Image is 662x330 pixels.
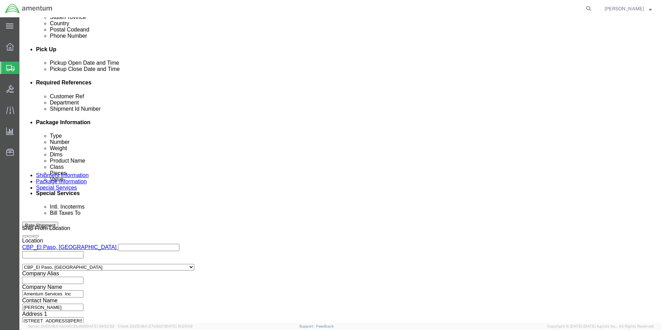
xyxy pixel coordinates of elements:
[547,323,654,329] span: Copyright © [DATE]-[DATE] Agistix Inc., All Rights Reserved
[5,3,53,14] img: logo
[299,324,316,328] a: Support
[86,324,115,328] span: [DATE] 09:52:52
[118,324,193,328] span: Client: 2025.18.0-27d3021
[28,324,115,328] span: Server: 2025.18.0-bb0e0c2bd68
[604,4,652,13] button: [PERSON_NAME]
[605,5,644,12] span: Miguel Castro
[19,17,662,323] iframe: FS Legacy Container
[164,324,193,328] span: [DATE] 10:20:09
[316,324,334,328] a: Feedback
